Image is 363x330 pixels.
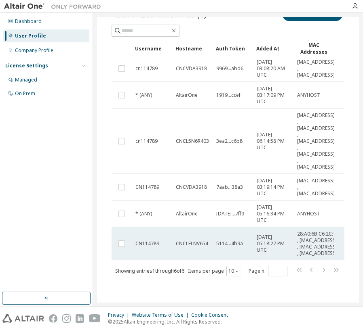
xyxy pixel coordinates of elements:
span: [MAC_ADDRESS] , [MAC_ADDRESS] [297,59,335,78]
span: * (ANY) [135,211,152,217]
span: ANYHOST [297,211,320,217]
span: [DATE] 06:14:58 PM UTC [257,132,290,151]
span: [DATE] 03:08:20 AM UTC [257,59,290,78]
span: CN114789 [135,240,159,247]
span: 28:A0:6B:C6:2C:7B , [MAC_ADDRESS] , [MAC_ADDRESS] , [MAC_ADDRESS] [297,231,339,257]
span: [DATE] 03:19:14 PM UTC [257,178,290,197]
span: Page n. [249,266,287,276]
span: CNCLFLNV654 [176,240,208,247]
div: Added At [256,42,290,55]
img: linkedin.svg [76,314,84,323]
span: [DATE] 05:18:27 PM UTC [257,234,290,253]
div: User Profile [15,33,46,39]
span: * (ANY) [135,92,152,98]
img: instagram.svg [62,314,71,323]
span: [MAC_ADDRESS] , [MAC_ADDRESS] , [MAC_ADDRESS] , [MAC_ADDRESS] , [MAC_ADDRESS] [297,112,335,170]
button: 10 [228,268,239,274]
span: 7aab...38a3 [216,184,243,190]
div: Website Terms of Use [132,312,191,318]
div: Dashboard [15,18,42,25]
span: Showing entries 1 through 6 of 6 [115,267,184,274]
span: cn114789 [135,138,158,144]
span: 5114...4b9a [216,240,243,247]
p: © 2025 Altair Engineering, Inc. All Rights Reserved. [108,318,233,325]
div: Auth Token [216,42,250,55]
div: Managed [15,77,37,83]
span: 3ea2...c6b8 [216,138,243,144]
span: AltairOne [176,92,198,98]
span: [DATE] 03:17:09 PM UTC [257,86,290,105]
span: 1919...ccef [216,92,241,98]
div: Cookie Consent [191,312,233,318]
span: CNCL5N6R403 [176,138,209,144]
div: Username [135,42,169,55]
span: CNCVDA3918 [176,184,207,190]
img: altair_logo.svg [2,314,44,323]
span: ANYHOST [297,92,320,98]
span: Items per page [188,266,241,276]
span: CN114789 [135,184,159,190]
div: Hostname [175,42,209,55]
div: Privacy [108,312,132,318]
span: CNCVDA3918 [176,65,207,72]
div: On Prem [15,90,35,97]
span: [DATE] 05:16:34 PM UTC [257,204,290,223]
img: Altair One [4,2,105,10]
span: cn114789 [135,65,158,72]
img: facebook.svg [49,314,57,323]
span: [DATE]...7ff9 [216,211,244,217]
div: License Settings [5,63,48,69]
span: AltairOne [176,211,198,217]
div: Company Profile [15,47,53,54]
span: [MAC_ADDRESS] , [MAC_ADDRESS] [297,178,335,197]
div: MAC Addresses [297,42,331,55]
img: youtube.svg [89,314,101,323]
span: 9969...abd6 [216,65,243,72]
